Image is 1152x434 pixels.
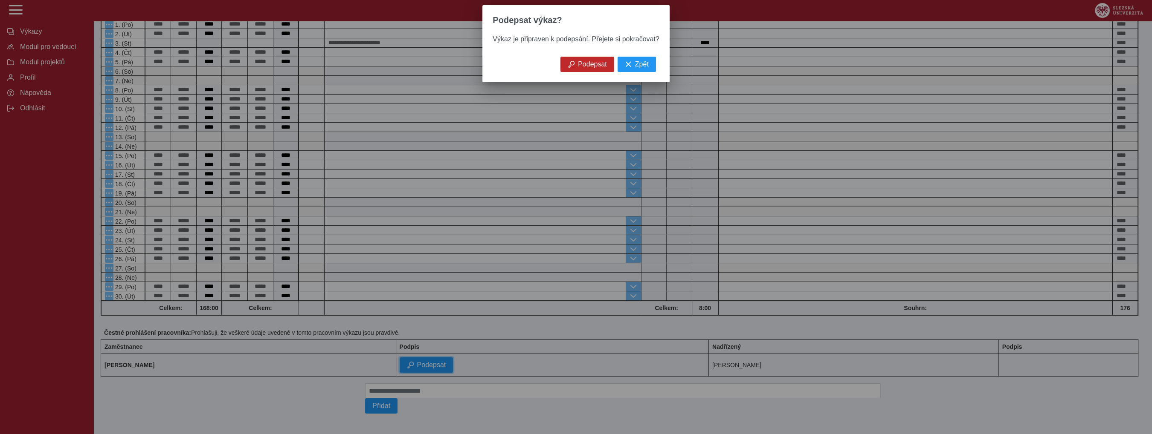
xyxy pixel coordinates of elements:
[560,57,614,72] button: Podepsat
[618,57,656,72] button: Zpět
[578,60,607,68] span: Podepsat
[493,35,659,43] span: Výkaz je připraven k podepsání. Přejete si pokračovat?
[635,60,649,68] span: Zpět
[493,15,562,25] span: Podepsat výkaz?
